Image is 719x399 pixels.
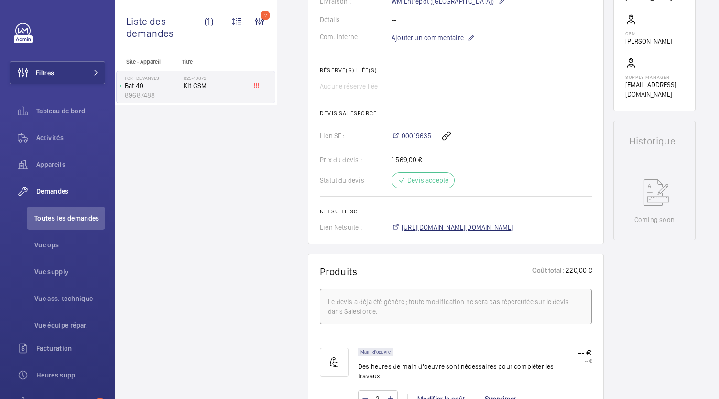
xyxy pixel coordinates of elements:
span: Activités [36,133,105,143]
p: 220,00 € [565,266,591,277]
div: Le devis a déjà été généré ; toute modification ne sera pas répercutée sur le devis dans Salesforce. [328,297,584,316]
span: Filtres [36,68,54,78]
p: -- € [578,348,592,358]
span: Appareils [36,160,105,169]
span: Demandes [36,187,105,196]
p: Coming soon [634,215,675,224]
p: CSM [625,31,672,36]
p: [EMAIL_ADDRESS][DOMAIN_NAME] [625,80,684,99]
p: Titre [182,58,245,65]
p: Bat 40 [125,81,180,90]
a: 00019635 [392,131,431,141]
p: Coût total : [532,266,565,277]
p: Supply manager [625,74,684,80]
span: Tableau de bord [36,106,105,116]
span: Facturation [36,344,105,353]
p: Des heures de main d'oeuvre sont nécessaires pour compléter les travaux. [358,362,578,381]
h1: Historique [629,136,680,146]
h2: Netsuite SO [320,208,592,215]
h2: R25-10872 [184,75,247,81]
p: -- € [578,358,592,364]
p: Site - Appareil [115,58,178,65]
span: Kit GSM [184,81,247,90]
img: muscle-sm.svg [320,348,349,377]
span: Vue équipe répar. [34,321,105,330]
button: Filtres [10,61,105,84]
span: Toutes les demandes [34,213,105,223]
p: Fort de vanves [125,75,180,81]
p: 89687488 [125,90,180,100]
span: Heures supp. [36,370,105,380]
a: [URL][DOMAIN_NAME][DOMAIN_NAME] [392,222,513,232]
span: Vue supply [34,267,105,277]
h2: Devis Salesforce [320,110,592,117]
span: Vue ass. technique [34,294,105,303]
h2: Réserve(s) liée(s) [320,67,592,74]
span: Ajouter un commentaire [392,33,464,43]
h1: Produits [320,266,358,277]
span: [URL][DOMAIN_NAME][DOMAIN_NAME] [402,222,513,232]
span: 00019635 [402,131,431,141]
p: [PERSON_NAME] [625,36,672,46]
p: Main d'oeuvre [360,350,391,354]
span: Vue ops [34,240,105,250]
span: Liste des demandes [126,15,204,39]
